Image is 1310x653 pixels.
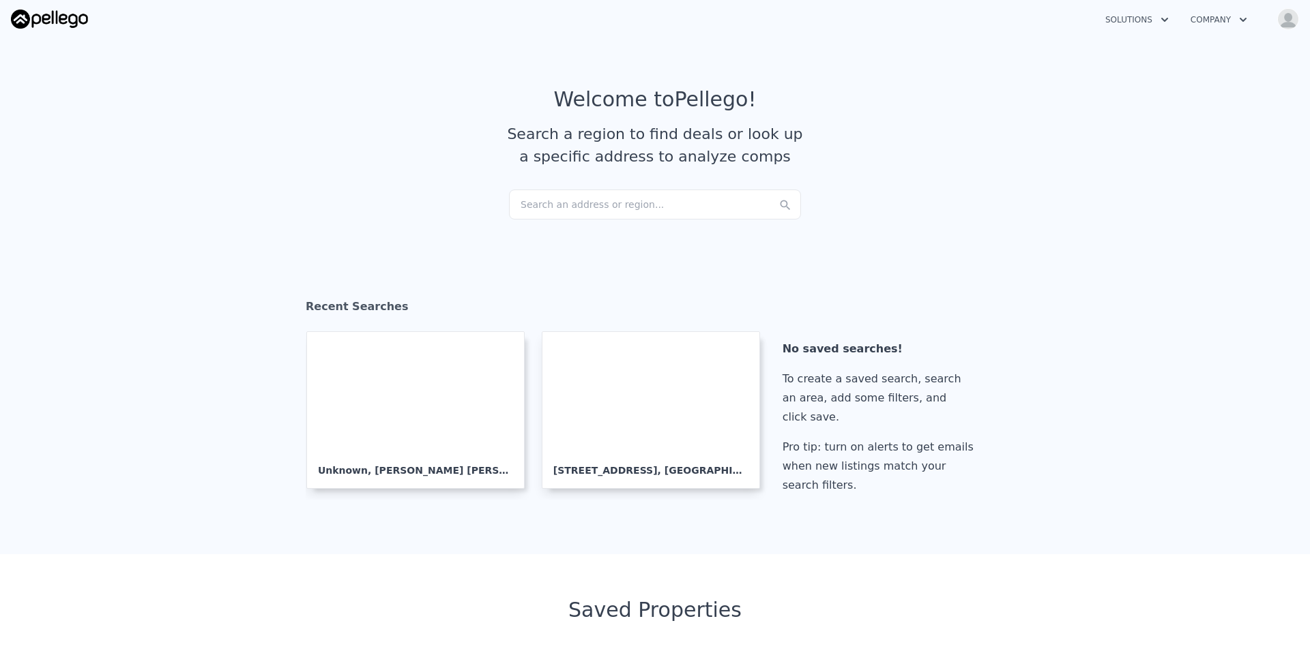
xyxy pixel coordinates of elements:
div: To create a saved search, search an area, add some filters, and click save. [783,369,979,427]
div: Unknown , [PERSON_NAME] [PERSON_NAME] [318,453,513,477]
a: Unknown, [PERSON_NAME] [PERSON_NAME] [306,331,536,489]
div: Welcome to Pellego ! [554,87,757,112]
button: Company [1180,7,1258,32]
div: Recent Searches [306,288,1004,331]
div: No saved searches! [783,339,979,359]
img: avatar [1277,8,1299,30]
button: Solutions [1094,7,1180,32]
div: Search an address or region... [509,189,801,219]
a: [STREET_ADDRESS], [GEOGRAPHIC_DATA] [542,331,771,489]
img: Pellego [11,10,88,29]
div: Search a region to find deals or look up a specific address to analyze comps [502,123,808,168]
div: Saved Properties [306,598,1004,622]
div: Pro tip: turn on alerts to get emails when new listings match your search filters. [783,438,979,495]
div: [STREET_ADDRESS] , [GEOGRAPHIC_DATA] [553,453,748,477]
